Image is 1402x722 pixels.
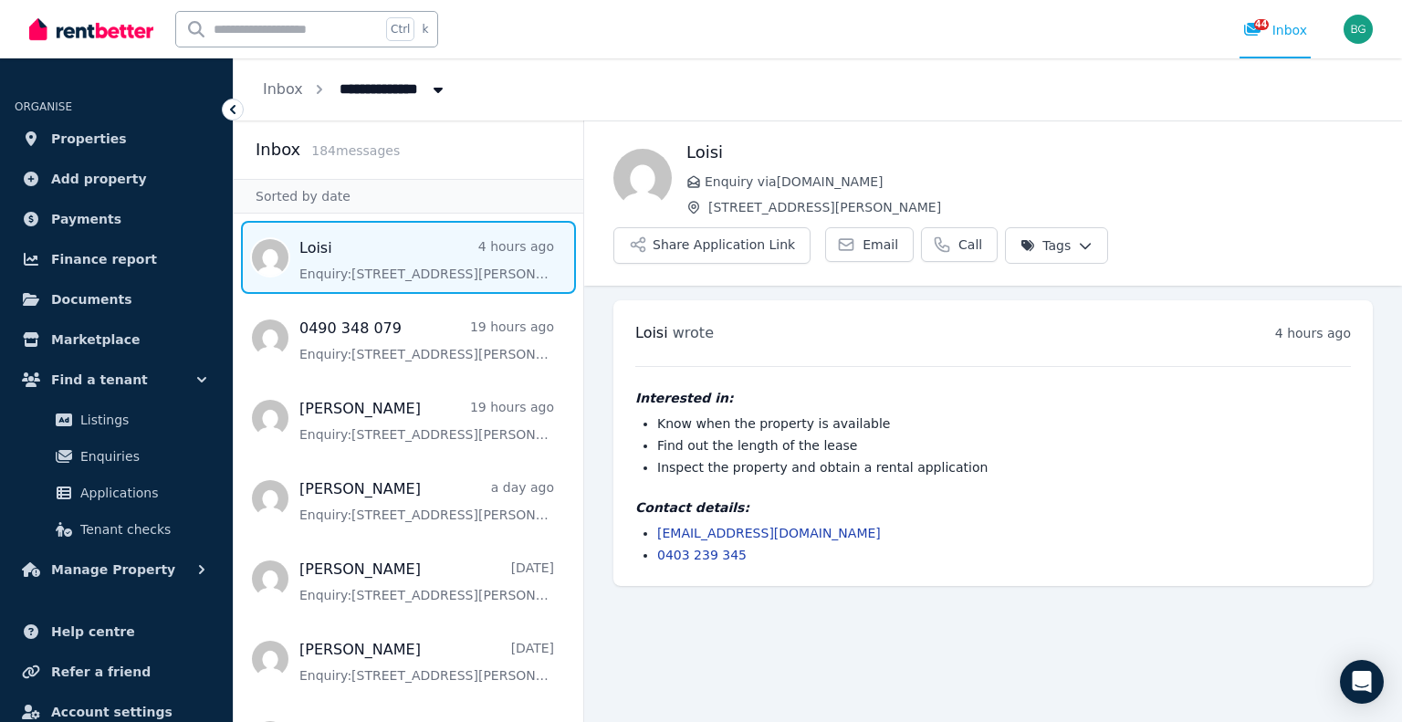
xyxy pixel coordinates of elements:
[15,551,218,588] button: Manage Property
[80,518,204,540] span: Tenant checks
[299,639,554,685] a: [PERSON_NAME][DATE]Enquiry:[STREET_ADDRESS][PERSON_NAME].
[635,324,668,341] span: Loisi
[673,324,714,341] span: wrote
[51,369,148,391] span: Find a tenant
[686,140,1373,165] h1: Loisi
[921,227,998,262] a: Call
[51,621,135,643] span: Help centre
[657,414,1351,433] li: Know when the property is available
[386,17,414,41] span: Ctrl
[635,498,1351,517] h4: Contact details:
[15,321,218,358] a: Marketplace
[29,16,153,43] img: RentBetter
[708,198,1373,216] span: [STREET_ADDRESS][PERSON_NAME]
[15,241,218,277] a: Finance report
[299,237,554,283] a: Loisi4 hours agoEnquiry:[STREET_ADDRESS][PERSON_NAME].
[422,22,428,37] span: k
[22,475,211,511] a: Applications
[635,389,1351,407] h4: Interested in:
[299,478,554,524] a: [PERSON_NAME]a day agoEnquiry:[STREET_ADDRESS][PERSON_NAME].
[1340,660,1384,704] div: Open Intercom Messenger
[51,128,127,150] span: Properties
[958,235,982,254] span: Call
[657,526,881,540] a: [EMAIL_ADDRESS][DOMAIN_NAME]
[613,227,811,264] button: Share Application Link
[1005,227,1108,264] button: Tags
[51,248,157,270] span: Finance report
[657,458,1351,476] li: Inspect the property and obtain a rental application
[15,120,218,157] a: Properties
[15,654,218,690] a: Refer a friend
[51,288,132,310] span: Documents
[299,559,554,604] a: [PERSON_NAME][DATE]Enquiry:[STREET_ADDRESS][PERSON_NAME].
[263,80,303,98] a: Inbox
[22,511,211,548] a: Tenant checks
[657,436,1351,455] li: Find out the length of the lease
[51,661,151,683] span: Refer a friend
[1344,15,1373,44] img: Ben Gibson
[1275,326,1351,340] time: 4 hours ago
[825,227,914,262] a: Email
[256,137,300,162] h2: Inbox
[1254,19,1269,30] span: 44
[863,235,898,254] span: Email
[51,329,140,351] span: Marketplace
[657,548,747,562] a: 0403 239 345
[15,361,218,398] button: Find a tenant
[51,208,121,230] span: Payments
[613,149,672,207] img: Loisi
[234,58,476,120] nav: Breadcrumb
[51,168,147,190] span: Add property
[299,318,554,363] a: 0490 348 07919 hours agoEnquiry:[STREET_ADDRESS][PERSON_NAME].
[51,559,175,581] span: Manage Property
[299,398,554,444] a: [PERSON_NAME]19 hours agoEnquiry:[STREET_ADDRESS][PERSON_NAME].
[15,281,218,318] a: Documents
[80,445,204,467] span: Enquiries
[1243,21,1307,39] div: Inbox
[80,409,204,431] span: Listings
[15,201,218,237] a: Payments
[1020,236,1071,255] span: Tags
[15,161,218,197] a: Add property
[311,143,400,158] span: 184 message s
[15,100,72,113] span: ORGANISE
[15,613,218,650] a: Help centre
[22,438,211,475] a: Enquiries
[234,179,583,214] div: Sorted by date
[80,482,204,504] span: Applications
[705,173,1373,191] span: Enquiry via [DOMAIN_NAME]
[22,402,211,438] a: Listings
